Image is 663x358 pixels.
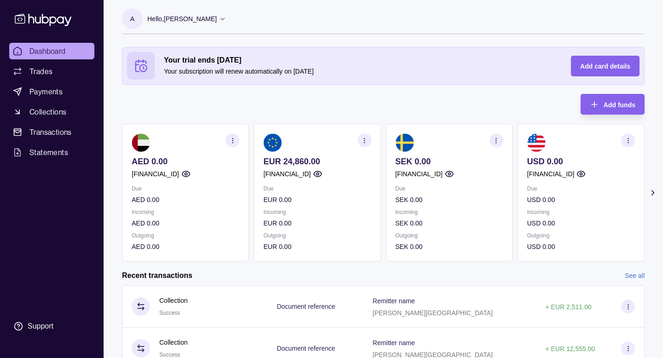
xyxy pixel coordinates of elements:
[132,133,150,152] img: ae
[29,127,72,138] span: Transactions
[29,66,52,77] span: Trades
[277,303,335,310] p: Document reference
[263,133,282,152] img: eu
[29,106,66,117] span: Collections
[527,231,635,241] p: Outgoing
[546,345,595,352] p: + EUR 12,555.00
[625,271,645,281] a: See all
[29,147,68,158] span: Statements
[527,207,635,217] p: Incoming
[159,337,187,347] p: Collection
[527,184,635,194] p: Due
[132,195,239,205] p: AED 0.00
[263,195,371,205] p: EUR 0.00
[9,317,94,336] a: Support
[132,184,239,194] p: Due
[147,14,217,24] p: Hello, [PERSON_NAME]
[9,63,94,80] a: Trades
[395,242,503,252] p: SEK 0.00
[580,63,630,70] span: Add card details
[604,101,635,109] span: Add funds
[527,195,635,205] p: USD 0.00
[263,169,311,179] p: [FINANCIAL_ID]
[132,156,239,167] p: AED 0.00
[132,169,179,179] p: [FINANCIAL_ID]
[527,242,635,252] p: USD 0.00
[395,218,503,228] p: SEK 0.00
[263,156,371,167] p: EUR 24,860.00
[546,303,592,311] p: + EUR 2,511.00
[29,86,63,97] span: Payments
[527,169,575,179] p: [FINANCIAL_ID]
[395,231,503,241] p: Outgoing
[132,218,239,228] p: AED 0.00
[9,124,94,140] a: Transactions
[159,352,180,358] span: Success
[571,56,640,76] button: Add card details
[9,43,94,59] a: Dashboard
[263,231,371,241] p: Outgoing
[527,218,635,228] p: USD 0.00
[9,104,94,120] a: Collections
[395,156,503,167] p: SEK 0.00
[132,242,239,252] p: AED 0.00
[263,242,371,252] p: EUR 0.00
[372,339,415,346] p: Remitter name
[395,169,443,179] p: [FINANCIAL_ID]
[372,297,415,305] p: Remitter name
[164,66,552,76] p: Your subscription will renew automatically on [DATE]
[581,94,645,115] button: Add funds
[277,345,335,352] p: Document reference
[263,207,371,217] p: Incoming
[122,271,192,281] h2: Recent transactions
[130,14,134,24] p: A
[132,231,239,241] p: Outgoing
[164,55,552,65] h2: Your trial ends [DATE]
[527,156,635,167] p: USD 0.00
[372,309,493,317] p: [PERSON_NAME][GEOGRAPHIC_DATA]
[395,184,503,194] p: Due
[395,195,503,205] p: SEK 0.00
[9,83,94,100] a: Payments
[395,133,414,152] img: se
[29,46,66,57] span: Dashboard
[159,295,187,306] p: Collection
[263,184,371,194] p: Due
[395,207,503,217] p: Incoming
[132,207,239,217] p: Incoming
[527,133,546,152] img: us
[159,310,180,316] span: Success
[263,218,371,228] p: EUR 0.00
[9,144,94,161] a: Statements
[28,321,53,331] div: Support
